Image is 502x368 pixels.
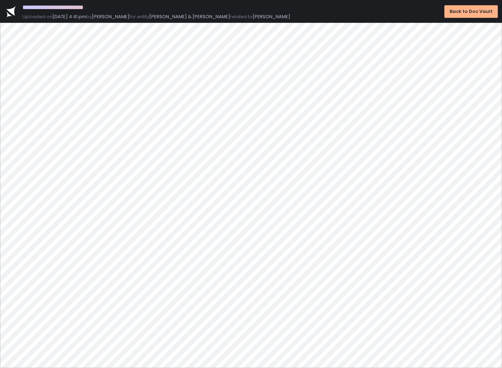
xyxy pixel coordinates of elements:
span: [PERSON_NAME] [253,13,290,20]
span: related to [230,13,253,20]
span: for entity [130,13,149,20]
span: by [86,13,92,20]
button: Back to Doc Vault [444,5,498,18]
span: [PERSON_NAME] [92,13,130,20]
span: [DATE] 4:41 pm [52,13,86,20]
span: Uploaded on [22,13,52,20]
span: [PERSON_NAME] & [PERSON_NAME] [149,13,230,20]
div: Back to Doc Vault [450,8,493,15]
